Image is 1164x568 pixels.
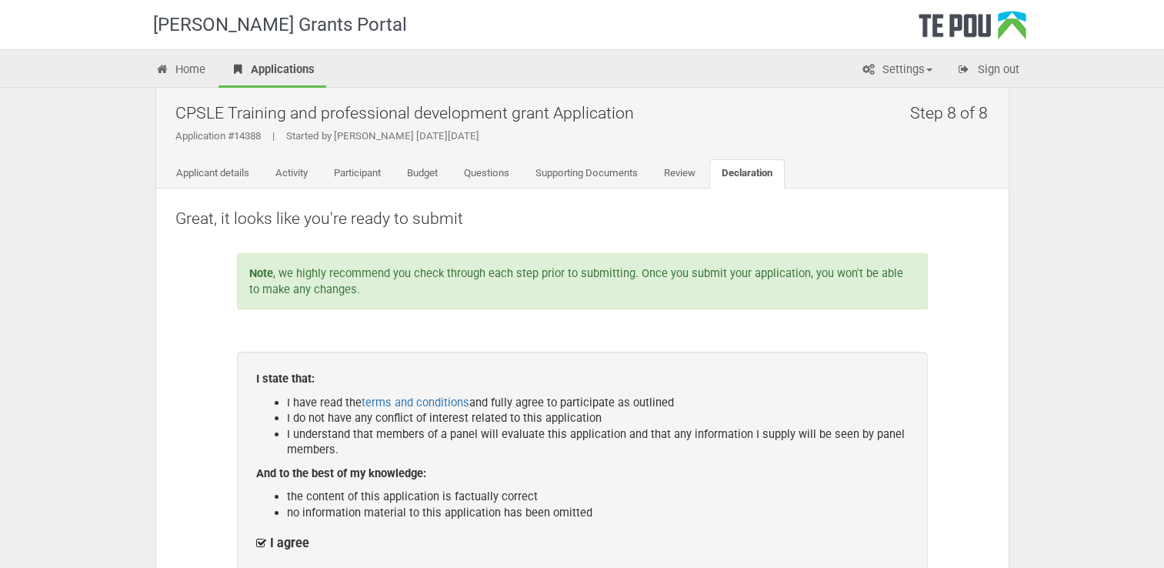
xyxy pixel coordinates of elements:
[263,159,320,189] a: Activity
[287,410,909,426] li: I do not have any conflict of interest related to this application
[287,426,909,458] li: I understand that members of a panel will evaluate this application and that any information I su...
[850,54,944,88] a: Settings
[261,130,286,142] span: |
[256,536,309,552] label: I agree
[144,54,218,88] a: Home
[218,54,326,88] a: Applications
[287,395,909,411] li: I have read the and fully agree to participate as outlined
[287,505,909,521] li: no information material to this application has been omitted
[362,396,469,409] a: terms and conditions
[256,372,315,386] b: I state that:
[919,11,1026,49] div: Te Pou Logo
[287,489,909,505] li: the content of this application is factually correct
[237,253,928,309] div: , we highly recommend you check through each step prior to submitting. Once you submit your appli...
[175,95,997,131] h2: CPSLE Training and professional development grant Application
[910,95,997,131] h2: Step 8 of 8
[395,159,450,189] a: Budget
[946,54,1031,88] a: Sign out
[322,159,393,189] a: Participant
[652,159,708,189] a: Review
[164,159,262,189] a: Applicant details
[256,466,426,480] b: And to the best of my knowledge:
[523,159,650,189] a: Supporting Documents
[249,266,273,280] b: Note
[175,129,997,143] div: Application #14388 Started by [PERSON_NAME] [DATE][DATE]
[709,159,785,189] a: Declaration
[452,159,522,189] a: Questions
[175,208,989,230] p: Great, it looks like you're ready to submit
